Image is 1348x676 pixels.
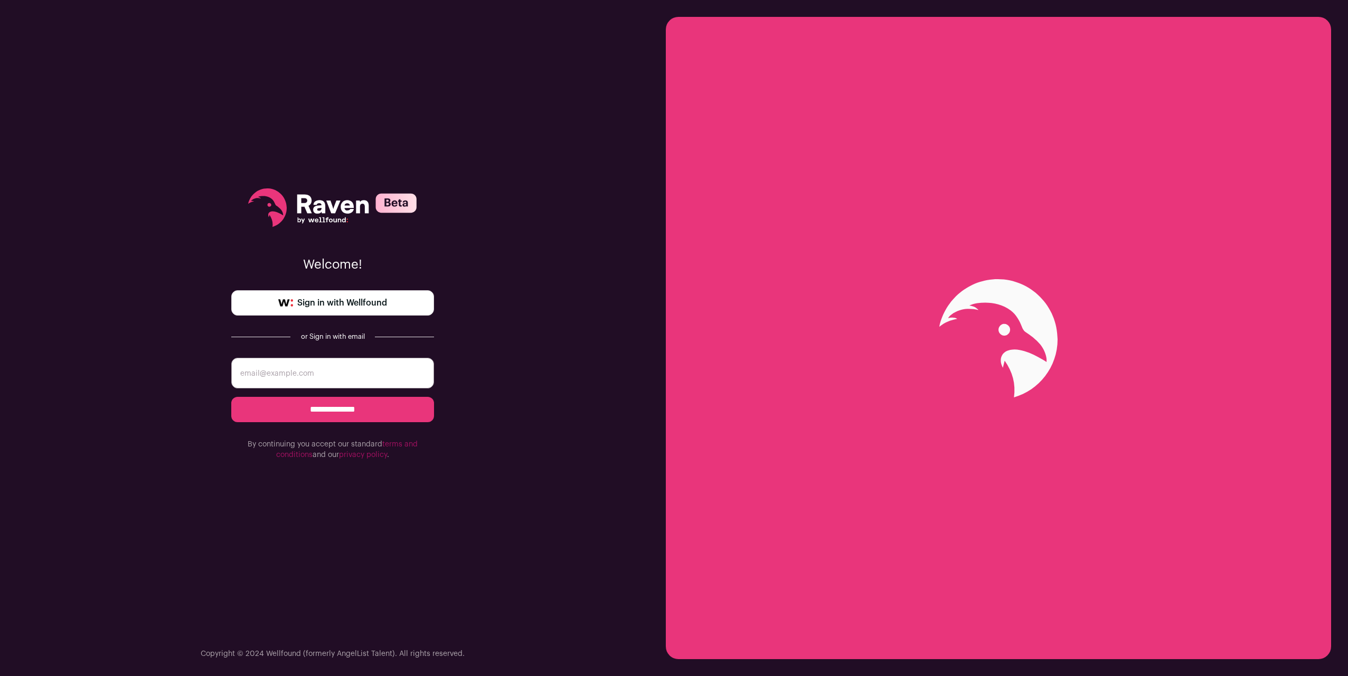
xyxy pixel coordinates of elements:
[231,290,434,316] a: Sign in with Wellfound
[297,297,387,309] span: Sign in with Wellfound
[231,256,434,273] p: Welcome!
[231,358,434,388] input: email@example.com
[201,649,465,659] p: Copyright © 2024 Wellfound (formerly AngelList Talent). All rights reserved.
[339,451,387,459] a: privacy policy
[299,332,366,341] div: or Sign in with email
[278,299,293,307] img: wellfound-symbol-flush-black-fb3c872781a75f747ccb3a119075da62bfe97bd399995f84a933054e44a575c4.png
[231,439,434,460] p: By continuing you accept our standard and our .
